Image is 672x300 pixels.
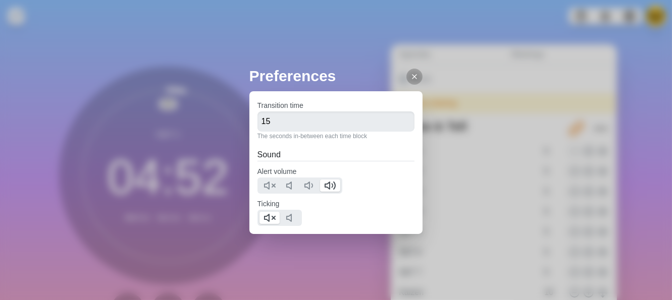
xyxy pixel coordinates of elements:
label: Alert volume [257,167,297,175]
label: Ticking [257,200,280,208]
p: The seconds in-between each time block [257,132,415,141]
h2: Sound [257,149,415,161]
label: Transition time [257,101,303,109]
h2: Preferences [249,65,423,87]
